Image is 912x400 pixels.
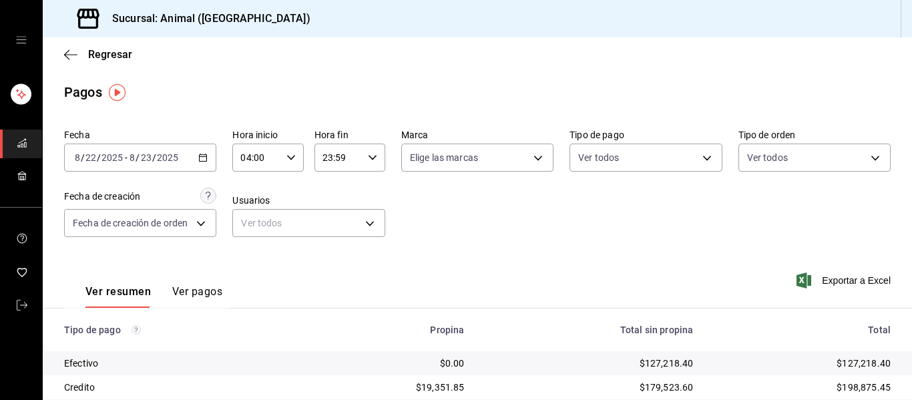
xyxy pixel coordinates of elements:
[485,357,693,370] div: $127,218.40
[85,285,151,308] button: Ver resumen
[97,152,101,163] span: /
[314,130,385,140] label: Hora fin
[132,325,141,335] svg: Los pagos realizados con Pay y otras terminales son montos brutos.
[64,357,295,370] div: Efectivo
[85,152,97,163] input: --
[136,152,140,163] span: /
[101,11,310,27] h3: Sucursal: Animal ([GEOGRAPHIC_DATA])
[172,285,222,308] button: Ver pagos
[714,325,891,335] div: Total
[714,381,891,394] div: $198,875.45
[410,151,478,164] span: Elige las marcas
[64,82,102,102] div: Pagos
[64,325,295,335] div: Tipo de pago
[232,209,385,237] div: Ver todos
[485,325,693,335] div: Total sin propina
[156,152,179,163] input: ----
[232,130,303,140] label: Hora inicio
[129,152,136,163] input: --
[16,35,27,45] button: open drawer
[401,130,553,140] label: Marca
[85,285,222,308] div: navigation tabs
[125,152,128,163] span: -
[64,48,132,61] button: Regresar
[64,130,216,140] label: Fecha
[64,381,295,394] div: Credito
[485,381,693,394] div: $179,523.60
[64,190,140,204] div: Fecha de creación
[316,381,464,394] div: $19,351.85
[316,325,464,335] div: Propina
[74,152,81,163] input: --
[569,130,722,140] label: Tipo de pago
[714,357,891,370] div: $127,218.40
[152,152,156,163] span: /
[799,272,891,288] button: Exportar a Excel
[578,151,619,164] span: Ver todos
[738,130,891,140] label: Tipo de orden
[81,152,85,163] span: /
[109,84,126,101] img: Tooltip marker
[73,216,188,230] span: Fecha de creación de orden
[316,357,464,370] div: $0.00
[232,196,385,205] label: Usuarios
[101,152,124,163] input: ----
[88,48,132,61] span: Regresar
[747,151,788,164] span: Ver todos
[140,152,152,163] input: --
